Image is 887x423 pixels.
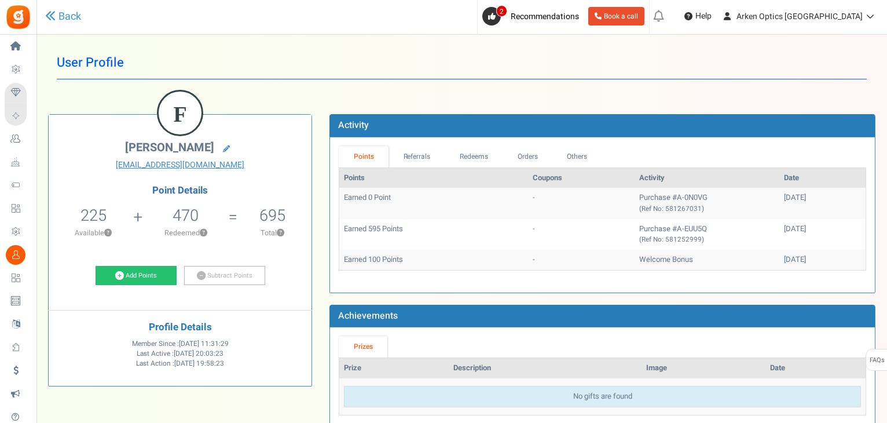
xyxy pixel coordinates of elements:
span: Last Active : [137,349,223,359]
th: Activity [635,168,779,188]
h5: 695 [259,207,285,224]
a: Points [339,146,388,167]
a: Book a call [588,7,644,25]
span: 225 [80,204,107,227]
small: (Ref No: 581252999) [639,235,704,245]
span: Last Action : [136,359,224,369]
a: Orders [503,146,552,167]
p: Redeemed [144,228,227,238]
span: Member Since : [132,339,229,349]
button: ? [277,229,284,237]
a: [EMAIL_ADDRESS][DOMAIN_NAME] [57,159,303,171]
th: Image [642,358,765,378]
a: Others [552,146,602,167]
th: Date [765,358,866,378]
h4: Point Details [49,185,311,196]
th: Description [449,358,642,378]
th: Points [339,168,527,188]
td: Purchase #A-0N0VG [635,188,779,218]
a: Referrals [388,146,445,167]
p: Available [54,228,132,238]
span: [DATE] 20:03:23 [174,349,223,359]
a: Add Points [96,266,177,286]
a: 2 Recommendations [482,7,584,25]
div: No gifts are found [344,386,861,407]
a: Help [680,7,716,25]
small: (Ref No: 581267031) [639,204,704,214]
th: Coupons [528,168,635,188]
b: Achievements [338,309,398,323]
h4: Profile Details [57,322,303,333]
td: Earned 0 Point [339,188,527,218]
span: Arken Optics [GEOGRAPHIC_DATA] [736,10,863,23]
td: - [528,188,635,218]
span: [DATE] 19:58:23 [174,359,224,369]
th: Prize [339,358,449,378]
span: Recommendations [511,10,579,23]
button: ? [200,229,207,237]
div: [DATE] [784,224,861,235]
span: [DATE] 11:31:29 [179,339,229,349]
td: Earned 100 Points [339,250,527,270]
td: - [528,250,635,270]
button: ? [104,229,112,237]
span: FAQs [869,349,885,371]
h5: 470 [173,207,199,224]
div: [DATE] [784,254,861,265]
a: Prizes [339,336,387,358]
span: 2 [496,5,507,17]
figcaption: F [159,92,201,137]
td: Purchase #A-EUU5Q [635,219,779,250]
a: Subtract Points [184,266,265,286]
p: Total [239,228,306,238]
img: Gratisfaction [5,4,31,30]
h1: User Profile [57,46,867,79]
td: Welcome Bonus [635,250,779,270]
td: Earned 595 Points [339,219,527,250]
span: Help [692,10,712,22]
div: [DATE] [784,192,861,203]
th: Date [779,168,866,188]
td: - [528,219,635,250]
span: [PERSON_NAME] [125,139,214,156]
a: Redeems [445,146,503,167]
b: Activity [338,118,369,132]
